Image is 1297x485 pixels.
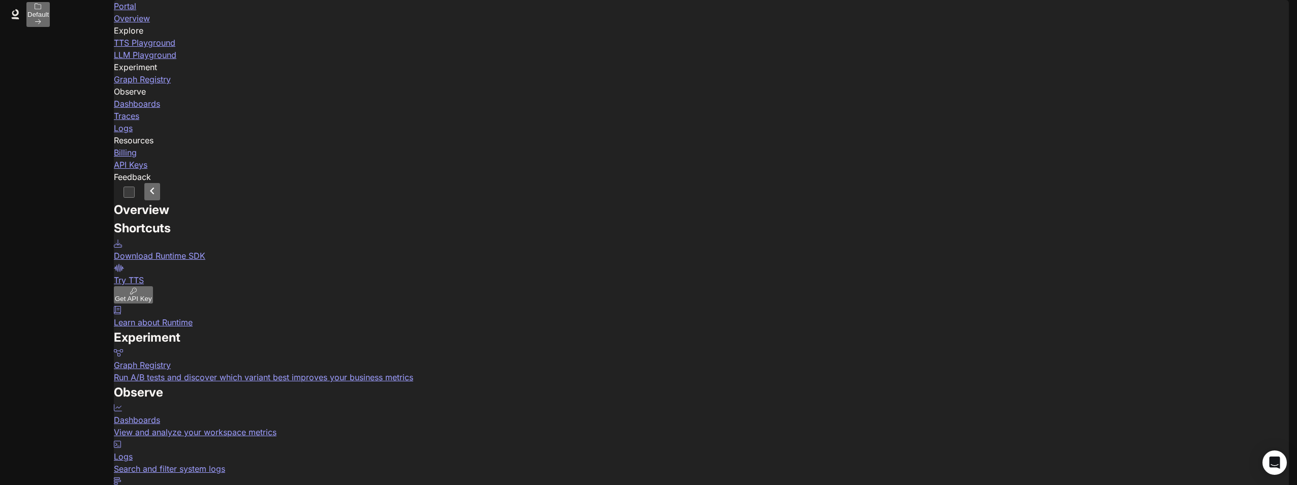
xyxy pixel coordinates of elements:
[114,172,151,182] span: Feedback
[114,402,1289,438] a: DashboardsView and analyze your workspace metrics
[114,61,1289,73] p: Experiment
[114,13,150,23] span: Overview
[114,123,133,133] span: Logs
[114,147,137,158] span: Billing
[114,160,147,170] span: API Keys
[114,122,1289,134] a: Logs
[114,304,1289,328] a: Learn about Runtime
[114,201,1289,219] h1: Overview
[114,190,144,200] span: Dark mode toggle
[114,359,1289,371] p: Graph Registry
[114,171,1289,183] a: Feedback
[114,328,1289,347] h2: Experiment
[114,450,1289,463] p: Logs
[26,2,50,27] button: All workspaces
[114,414,1289,426] p: Dashboards
[27,11,49,18] p: Default
[114,463,1289,475] p: Search and filter system logs
[114,49,1289,61] a: LLM Playground
[144,183,160,200] button: Close drawer
[114,12,1289,24] a: Overview
[1262,450,1287,475] div: Open Intercom Messenger
[114,438,1289,475] a: LogsSearch and filter system logs
[114,159,1289,171] a: API Keys
[114,24,1289,37] p: Explore
[114,73,1289,85] a: Graph Registry
[114,274,1289,286] p: Try TTS
[114,110,1289,122] a: Traces
[114,347,1289,383] a: Graph RegistryRun A/B tests and discover which variant best improves your business metrics
[114,74,171,84] span: Graph Registry
[114,316,1289,328] p: Learn about Runtime
[114,37,1289,49] a: TTS Playground
[114,111,139,121] span: Traces
[114,219,1289,237] h2: Shortcuts
[114,146,1289,159] a: Billing
[114,38,175,48] span: TTS Playground
[114,85,1289,98] p: Observe
[114,371,1289,383] p: Run A/B tests and discover which variant best improves your business metrics
[114,98,1289,110] a: Dashboards
[114,250,1289,262] p: Download Runtime SDK
[114,262,1289,286] a: Try TTS
[114,134,1289,146] p: Resources
[114,50,176,60] span: LLM Playground
[114,383,1289,402] h2: Observe
[114,286,153,304] button: Get API Key
[114,426,1289,438] p: View and analyze your workspace metrics
[114,99,160,109] span: Dashboards
[114,1,136,11] a: Portal
[114,237,1289,262] a: Download Runtime SDK
[115,295,152,302] p: Get API Key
